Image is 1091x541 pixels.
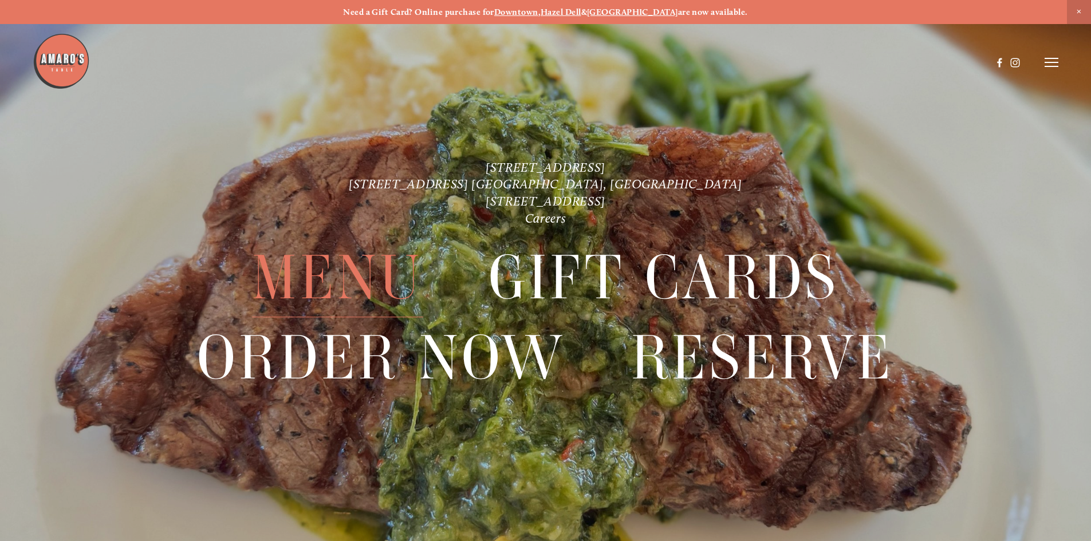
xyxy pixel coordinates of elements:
a: Gift Cards [489,239,839,317]
span: Order Now [197,318,565,397]
a: Menu [252,239,423,317]
a: Order Now [197,318,565,397]
a: [STREET_ADDRESS] [486,194,605,209]
strong: are now available. [678,7,748,17]
strong: , [538,7,541,17]
img: Amaro's Table [33,33,90,90]
span: Gift Cards [489,239,839,318]
strong: Need a Gift Card? Online purchase for [343,7,494,17]
a: [STREET_ADDRESS] [486,160,605,175]
a: Careers [525,211,566,226]
a: Hazel Dell [541,7,581,17]
span: Reserve [631,318,894,397]
span: Menu [252,239,423,318]
a: Reserve [631,318,894,397]
strong: & [581,7,587,17]
a: [STREET_ADDRESS] [GEOGRAPHIC_DATA], [GEOGRAPHIC_DATA] [349,176,742,192]
a: [GEOGRAPHIC_DATA] [587,7,678,17]
a: Downtown [494,7,538,17]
